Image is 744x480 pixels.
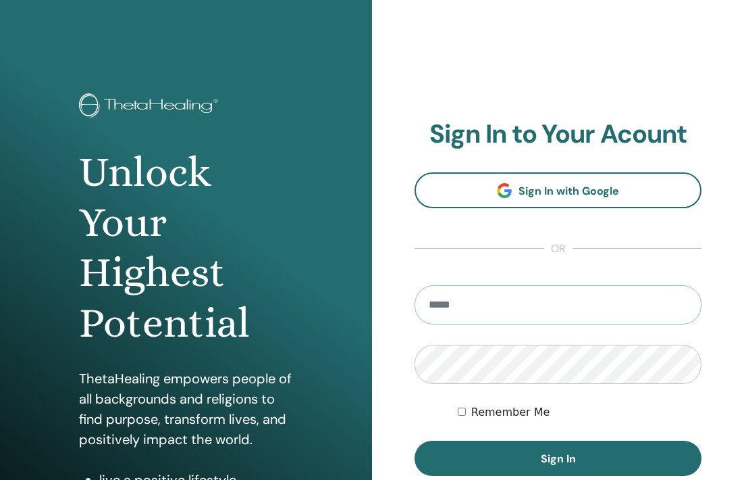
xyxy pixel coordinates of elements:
a: Sign In with Google [415,172,701,208]
span: or [544,241,573,257]
h2: Sign In to Your Acount [415,119,701,150]
p: ThetaHealing empowers people of all backgrounds and religions to find purpose, transform lives, a... [79,368,293,450]
label: Remember Me [471,404,550,421]
span: Sign In with Google [519,184,619,198]
div: Keep me authenticated indefinitely or until I manually logout [458,404,701,421]
span: Sign In [541,452,576,466]
button: Sign In [415,441,701,476]
h1: Unlock Your Highest Potential [79,147,293,349]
